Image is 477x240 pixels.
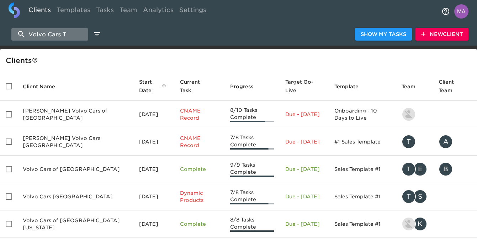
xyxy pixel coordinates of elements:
div: kevin.lo@roadster.com [402,107,427,121]
td: 7/8 Tasks Complete [224,128,280,156]
button: edit [91,28,103,40]
p: Due - [DATE] [285,138,323,145]
img: Profile [454,4,468,19]
div: bshulman@volvocarsofqueens.com [439,162,471,176]
div: tracy@roadster.com, savannah@roadster.com [402,189,427,204]
span: Show My Tasks [361,30,406,39]
span: Team [402,82,425,91]
p: Complete [180,166,219,173]
div: B [439,162,453,176]
p: Due - [DATE] [285,111,323,118]
p: Dynamic Products [180,189,219,204]
button: notifications [437,3,454,20]
p: Due - [DATE] [285,166,323,173]
p: Due - [DATE] [285,220,323,228]
a: Settings [176,2,209,20]
td: Volvo Cars of [GEOGRAPHIC_DATA][US_STATE] [17,210,133,238]
div: T [402,135,416,149]
p: Due - [DATE] [285,193,323,200]
span: Target Go-Live [285,78,323,95]
div: E [413,162,427,176]
td: 8/8 Tasks Complete [224,210,280,238]
td: [DATE] [133,210,174,238]
td: 7/8 Tasks Complete [224,183,280,210]
p: CNAME Record [180,107,219,121]
div: T [402,162,416,176]
td: 9/9 Tasks Complete [224,156,280,183]
img: kevin.lo@roadster.com [402,108,415,121]
p: Complete [180,220,219,228]
td: Volvo Cars [GEOGRAPHIC_DATA] [17,183,133,210]
td: [DATE] [133,183,174,210]
span: Current Task [180,78,219,95]
span: Progress [230,82,263,91]
div: tracy@roadster.com, eric.petor@roadster.com [402,162,427,176]
a: Clients [26,2,54,20]
div: lowell@roadster.com, kevin.dodt@roadster.com [402,217,427,231]
span: Template [334,82,368,91]
span: Client Name [23,82,64,91]
td: [PERSON_NAME] Volvo Cars of [GEOGRAPHIC_DATA] [17,101,133,128]
span: This is the next Task in this Hub that should be completed [180,78,210,95]
p: CNAME Record [180,135,219,149]
span: New Client [421,30,463,39]
div: K [413,217,427,231]
div: Client s [6,55,474,66]
td: #1 Sales Template [329,128,396,156]
td: Sales Template #1 [329,210,396,238]
div: A [439,135,453,149]
a: Tasks [93,2,117,20]
td: Sales Template #1 [329,183,396,210]
img: logo [9,2,20,18]
a: Templates [54,2,93,20]
a: Analytics [140,2,176,20]
div: T [402,189,416,204]
span: Calculated based on the start date and the duration of all Tasks contained in this Hub. [285,78,314,95]
td: [DATE] [133,101,174,128]
div: S [413,189,427,204]
img: lowell@roadster.com [402,218,415,230]
button: Show My Tasks [355,28,412,41]
button: NewClient [415,28,468,41]
svg: This is a list of all of your clients and clients shared with you [32,57,38,63]
span: Start Date [139,78,168,95]
span: Client Team [439,78,471,95]
td: 8/10 Tasks Complete [224,101,280,128]
td: Sales Template #1 [329,156,396,183]
td: [DATE] [133,156,174,183]
a: Team [117,2,140,20]
td: Onboarding - 10 Days to Live [329,101,396,128]
td: [DATE] [133,128,174,156]
td: Volvo Cars of [GEOGRAPHIC_DATA] [17,156,133,183]
input: search [11,28,88,41]
div: tracy@roadster.com [402,135,427,149]
td: [PERSON_NAME] Volvo Cars [GEOGRAPHIC_DATA] [17,128,133,156]
div: aj@stamfordvolvo.com [439,135,471,149]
